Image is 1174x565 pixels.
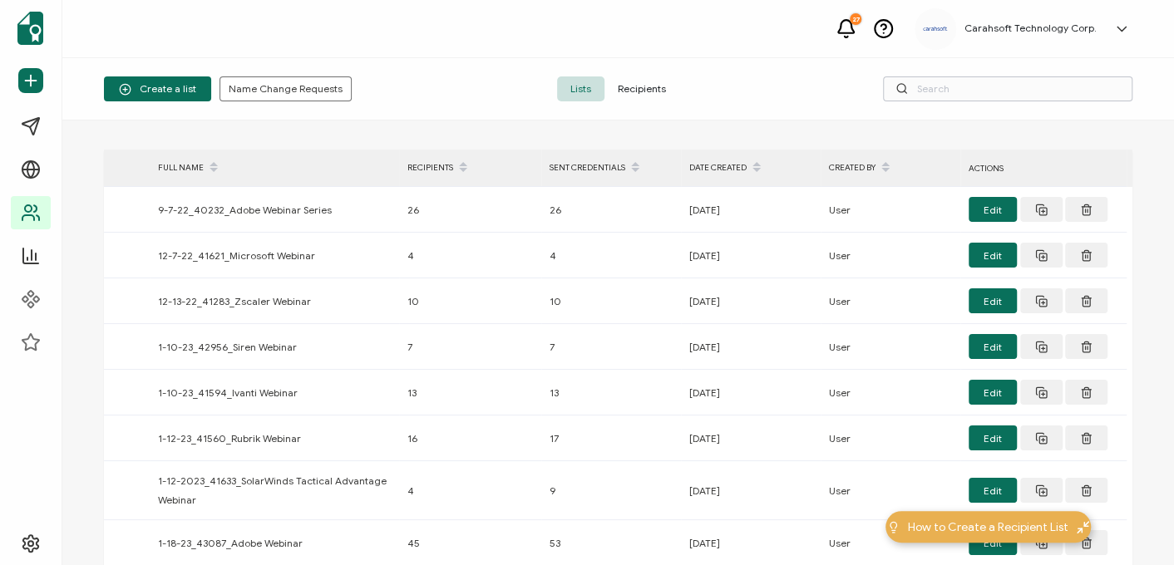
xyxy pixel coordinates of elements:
img: a9ee5910-6a38-4b3f-8289-cffb42fa798b.svg [923,27,948,32]
div: User [821,200,960,219]
div: [DATE] [681,246,821,265]
div: SENT CREDENTIALS [541,154,681,182]
div: 26 [541,200,681,219]
div: [DATE] [681,533,821,553]
div: RECIPIENTS [399,154,541,182]
div: User [821,533,960,553]
div: 7 [399,337,541,356]
div: 17 [541,429,681,448]
div: 4 [541,246,681,265]
button: Create a list [104,76,211,101]
button: Edit [969,334,1017,359]
div: 16 [399,429,541,448]
div: ACTIONS [960,159,1127,178]
div: [DATE] [681,383,821,402]
div: 45 [399,533,541,553]
div: User [821,383,960,402]
div: User [821,292,960,311]
div: 4 [399,246,541,265]
span: Name Change Requests [229,84,343,94]
button: Edit [969,425,1017,450]
button: Edit [969,380,1017,405]
img: sertifier-logomark-colored.svg [17,12,43,45]
div: FULL NAME [150,154,399,182]
input: Search [883,76,1132,101]
div: 7 [541,337,681,356]
div: 27 [850,13,861,25]
div: 1-12-2023_41633_SolarWinds Tactical Advantage Webinar [150,471,399,509]
button: Edit [969,197,1017,222]
div: 10 [399,292,541,311]
div: User [821,246,960,265]
div: User [821,429,960,448]
div: 1-10-23_42956_Siren Webinar [150,337,399,356]
button: Edit [969,530,1017,555]
div: 1-18-23_43087_Adobe Webinar [150,533,399,553]
iframe: Chat Widget [1091,485,1174,565]
div: [DATE] [681,337,821,356]
div: 12-7-22_41621_Microsoft Webinar [150,246,399,265]
div: [DATE] [681,200,821,219]
button: Edit [969,243,1017,268]
div: 9-7-22_40232_Adobe Webinar Series [150,200,399,219]
div: DATE CREATED [681,154,821,182]
div: CREATED BY [821,154,960,182]
span: Lists [557,76,604,101]
span: How to Create a Recipient List [908,518,1068,536]
div: [DATE] [681,292,821,311]
div: 13 [541,383,681,402]
button: Edit [969,288,1017,313]
div: 4 [399,481,541,500]
div: 13 [399,383,541,402]
div: 9 [541,481,681,500]
button: Edit [969,478,1017,503]
div: 26 [399,200,541,219]
button: Name Change Requests [220,76,352,101]
div: 53 [541,533,681,553]
div: User [821,481,960,500]
div: 10 [541,292,681,311]
div: [DATE] [681,429,821,448]
img: minimize-icon.svg [1077,521,1089,533]
span: Recipients [604,76,679,101]
div: [DATE] [681,481,821,500]
span: Create a list [119,83,196,96]
div: User [821,337,960,356]
h5: Carahsoft Technology Corp. [964,22,1097,34]
div: 1-10-23_41594_Ivanti Webinar [150,383,399,402]
div: 1-12-23_41560_Rubrik Webinar [150,429,399,448]
div: 12-13-22_41283_Zscaler Webinar [150,292,399,311]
